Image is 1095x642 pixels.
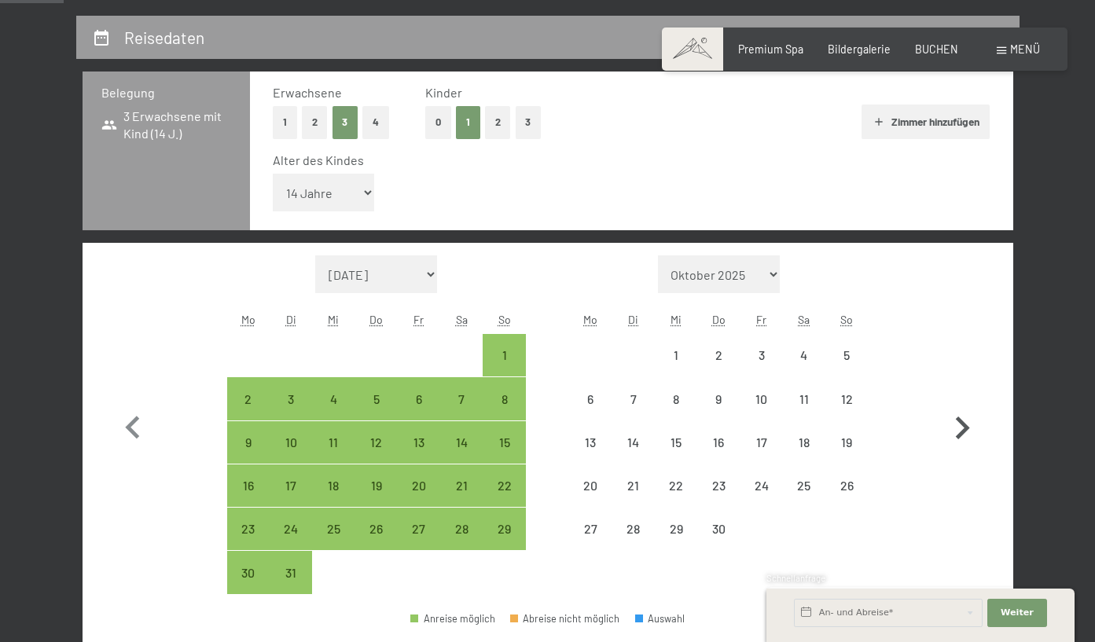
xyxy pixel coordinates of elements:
div: Sat Mar 21 2026 [440,464,483,507]
abbr: Mittwoch [328,313,339,326]
a: Premium Spa [738,42,803,56]
div: Sun Mar 15 2026 [483,421,525,464]
div: Fri Mar 06 2026 [398,377,440,420]
div: Tue Apr 14 2026 [612,421,655,464]
div: 7 [614,393,653,432]
button: 1 [273,106,297,138]
div: Anreise möglich [440,377,483,420]
div: Anreise nicht möglich [655,508,697,550]
div: Anreise möglich [270,464,312,507]
h3: Belegung [101,84,231,101]
div: 25 [314,523,353,562]
div: 13 [571,436,610,475]
div: Anreise möglich [227,508,270,550]
div: Sat Mar 14 2026 [440,421,483,464]
div: Anreise möglich [483,508,525,550]
div: 18 [314,479,353,519]
div: 30 [229,567,268,606]
div: Wed Mar 18 2026 [312,464,355,507]
div: Sun Apr 26 2026 [825,464,868,507]
div: Anreise möglich [410,614,495,624]
div: Anreise möglich [270,377,312,420]
div: Anreise nicht möglich [655,464,697,507]
div: Mon Mar 23 2026 [227,508,270,550]
div: Sun Apr 12 2026 [825,377,868,420]
div: 3 [271,393,310,432]
span: BUCHEN [915,42,958,56]
div: 10 [741,393,781,432]
span: Bildergalerie [828,42,891,56]
abbr: Samstag [456,313,468,326]
div: 31 [271,567,310,606]
div: Anreise nicht möglich [655,377,697,420]
div: Thu Apr 23 2026 [697,464,740,507]
div: 25 [785,479,824,519]
div: Anreise möglich [270,421,312,464]
div: Anreise nicht möglich [783,377,825,420]
div: 13 [399,436,439,475]
div: Fri Apr 17 2026 [740,421,782,464]
div: Anreise möglich [270,508,312,550]
div: 16 [699,436,738,475]
div: Sun Mar 08 2026 [483,377,525,420]
div: Anreise möglich [483,464,525,507]
div: 15 [656,436,696,475]
div: Wed Mar 04 2026 [312,377,355,420]
div: Anreise nicht möglich [697,421,740,464]
div: Thu Mar 05 2026 [355,377,398,420]
div: Tue Mar 17 2026 [270,464,312,507]
div: Sat Apr 18 2026 [783,421,825,464]
span: Kinder [425,85,462,100]
div: Mon Mar 02 2026 [227,377,270,420]
abbr: Freitag [413,313,424,326]
div: 16 [229,479,268,519]
div: Tue Mar 03 2026 [270,377,312,420]
div: 19 [357,479,396,519]
div: Anreise möglich [355,377,398,420]
div: 5 [357,393,396,432]
div: Fri Apr 03 2026 [740,334,782,376]
div: Tue Mar 31 2026 [270,551,312,593]
abbr: Samstag [798,313,810,326]
div: 9 [229,436,268,475]
div: 14 [442,436,481,475]
div: 8 [656,393,696,432]
div: Thu Mar 12 2026 [355,421,398,464]
div: 17 [271,479,310,519]
div: 4 [785,349,824,388]
div: Sat Apr 25 2026 [783,464,825,507]
div: Anreise nicht möglich [740,377,782,420]
abbr: Mittwoch [671,313,682,326]
div: Mon Apr 20 2026 [569,464,612,507]
abbr: Montag [241,313,255,326]
div: Anreise möglich [227,421,270,464]
div: Sat Apr 11 2026 [783,377,825,420]
div: 3 [741,349,781,388]
div: 26 [357,523,396,562]
div: Anreise nicht möglich [825,377,868,420]
div: Tue Mar 24 2026 [270,508,312,550]
div: Mon Mar 30 2026 [227,551,270,593]
div: Mon Mar 09 2026 [227,421,270,464]
div: Anreise nicht möglich [612,508,655,550]
div: Anreise nicht möglich [569,421,612,464]
div: Fri Apr 10 2026 [740,377,782,420]
button: 3 [516,106,542,138]
abbr: Dienstag [286,313,296,326]
div: 2 [229,393,268,432]
div: Thu Apr 16 2026 [697,421,740,464]
div: Wed Apr 15 2026 [655,421,697,464]
div: Anreise möglich [483,334,525,376]
div: Anreise möglich [440,508,483,550]
div: Auswahl [635,614,685,624]
div: Mon Apr 27 2026 [569,508,612,550]
div: Anreise möglich [483,377,525,420]
div: Anreise möglich [355,464,398,507]
div: Anreise nicht möglich [569,377,612,420]
button: 0 [425,106,451,138]
div: Anreise möglich [440,421,483,464]
div: Anreise möglich [398,377,440,420]
button: 3 [333,106,358,138]
div: Sat Mar 28 2026 [440,508,483,550]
